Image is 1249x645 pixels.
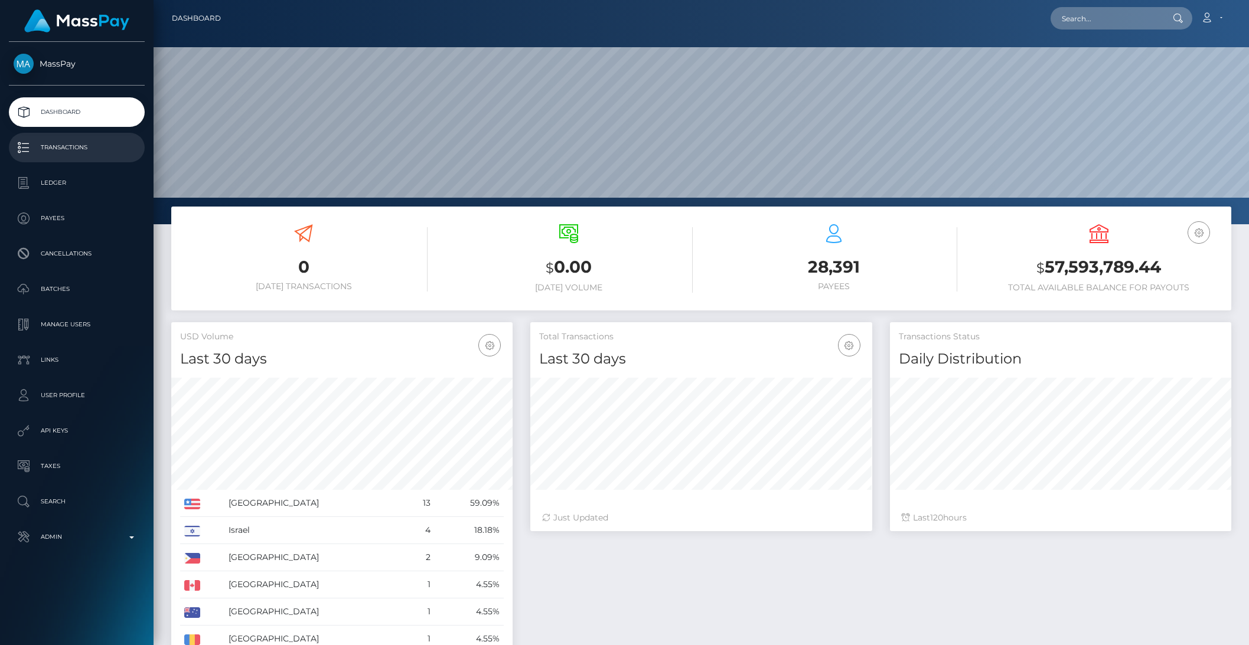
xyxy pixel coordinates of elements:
p: Payees [14,209,140,227]
p: Batches [14,280,140,298]
img: CA.png [184,580,200,591]
a: Batches [9,274,145,304]
p: Dashboard [14,103,140,121]
a: API Keys [9,416,145,446]
p: Admin [14,528,140,546]
h5: USD Volume [180,331,504,343]
img: PH.png [184,553,200,564]
a: Dashboard [172,6,221,31]
td: [GEOGRAPHIC_DATA] [224,571,405,598]
a: Ledger [9,168,145,198]
span: 120 [930,512,943,523]
td: 13 [405,490,435,517]
h6: [DATE] Transactions [180,281,428,292]
small: $ [546,260,554,276]
h3: 28,391 [710,256,958,279]
p: Search [14,493,140,510]
h3: 0 [180,256,428,279]
p: Links [14,351,140,369]
a: User Profile [9,381,145,410]
h5: Transactions Status [899,331,1222,343]
td: [GEOGRAPHIC_DATA] [224,598,405,626]
td: 1 [405,571,435,598]
img: RO.png [184,634,200,645]
p: Manage Users [14,316,140,333]
h3: 0.00 [445,256,693,280]
img: MassPay [14,54,34,74]
a: Manage Users [9,310,145,339]
p: Ledger [14,174,140,192]
td: 4 [405,517,435,544]
a: Cancellations [9,239,145,269]
td: 2 [405,544,435,571]
td: [GEOGRAPHIC_DATA] [224,490,405,517]
td: 59.09% [435,490,504,517]
div: Just Updated [542,512,860,524]
td: 18.18% [435,517,504,544]
a: Links [9,345,145,375]
img: IL.png [184,526,200,536]
h6: Payees [710,281,958,292]
td: Israel [224,517,405,544]
a: Payees [9,204,145,233]
h4: Last 30 days [180,349,504,369]
div: Last hours [902,512,1219,524]
td: 9.09% [435,544,504,571]
h6: [DATE] Volume [445,283,693,293]
a: Taxes [9,451,145,481]
span: MassPay [9,58,145,69]
input: Search... [1051,7,1162,30]
p: Cancellations [14,245,140,263]
a: Admin [9,522,145,552]
p: API Keys [14,422,140,440]
a: Dashboard [9,97,145,127]
h5: Total Transactions [539,331,863,343]
h6: Total Available Balance for Payouts [975,283,1222,293]
img: MassPay Logo [24,9,129,32]
p: Taxes [14,457,140,475]
h3: 57,593,789.44 [975,256,1222,280]
td: 4.55% [435,571,504,598]
h4: Last 30 days [539,349,863,369]
small: $ [1036,260,1045,276]
p: User Profile [14,387,140,404]
img: AU.png [184,607,200,618]
h4: Daily Distribution [899,349,1222,369]
img: US.png [184,499,200,509]
td: 1 [405,598,435,626]
a: Transactions [9,133,145,162]
td: [GEOGRAPHIC_DATA] [224,544,405,571]
td: 4.55% [435,598,504,626]
p: Transactions [14,139,140,156]
a: Search [9,487,145,516]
